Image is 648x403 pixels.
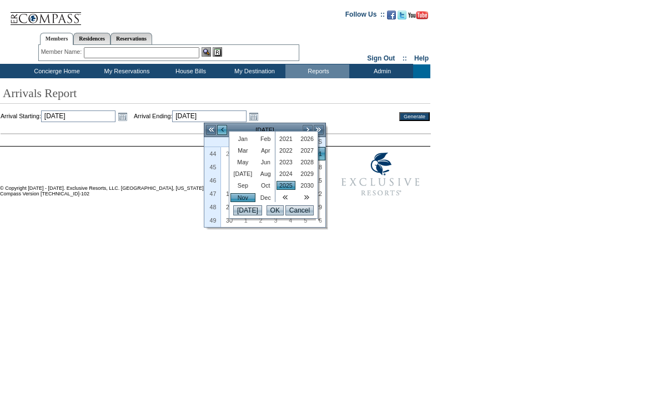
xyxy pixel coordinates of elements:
[73,33,110,44] a: Residences
[110,33,152,44] a: Reservations
[258,193,274,202] a: Dec
[221,147,236,160] td: Sunday, October 26, 2025
[40,33,74,45] a: Members
[204,200,221,214] th: 48
[298,134,317,143] a: 2026
[298,169,317,178] a: 2029
[248,110,260,123] a: Open the calendar popup.
[158,64,222,78] td: House Bills
[277,146,295,155] a: 2022
[258,158,274,167] a: Jun
[230,193,255,202] a: Nov
[258,146,274,155] a: Apr
[300,193,314,202] a: >>
[221,174,236,187] td: Sunday, November 09, 2025
[367,54,395,62] a: Sign Out
[302,124,313,135] a: >
[202,47,211,57] img: View
[403,54,407,62] span: ::
[222,214,235,226] a: 30
[221,137,236,147] th: Sunday
[230,134,255,143] a: Jan
[221,200,236,214] td: Sunday, November 23, 2025
[345,9,385,23] td: Follow Us ::
[258,169,274,178] a: Aug
[408,14,428,21] a: Subscribe to our YouTube Channel
[230,169,255,178] a: [DATE]
[204,174,221,187] th: 46
[331,147,430,202] img: Exclusive Resorts
[285,205,314,215] input: Cancel
[221,160,236,174] td: Sunday, November 02, 2025
[387,14,396,21] a: Become our fan on Facebook
[258,181,274,190] a: Oct
[277,169,295,178] a: 2024
[204,214,221,227] th: 49
[279,193,293,202] a: <<
[204,187,221,200] th: 47
[277,158,295,167] a: 2023
[204,147,221,160] th: 44
[398,14,406,21] a: Follow us on Twitter
[117,110,129,123] a: Open the calendar popup.
[94,64,158,78] td: My Reservations
[204,160,221,174] th: 45
[222,174,235,187] a: 9
[414,54,429,62] a: Help
[18,64,94,78] td: Concierge Home
[277,181,295,190] a: 2025
[387,11,396,19] img: Become our fan on Facebook
[9,3,82,26] img: Compass Home
[205,124,217,135] a: <<
[233,205,262,215] input: [DATE]
[408,11,428,19] img: Subscribe to our YouTube Channel
[213,47,222,57] img: Reservations
[222,161,235,173] a: 2
[298,158,317,167] a: 2028
[349,64,413,78] td: Admin
[228,124,302,136] td: [DATE]
[230,158,255,167] a: May
[1,110,384,123] td: Arrival Starting: Arrival Ending:
[277,134,295,143] a: 2021
[222,64,285,78] td: My Destination
[217,124,228,135] a: <
[399,112,430,121] input: Generate
[285,64,349,78] td: Reports
[230,181,255,190] a: Sep
[230,146,255,155] a: Mar
[267,205,284,215] input: OK
[398,11,406,19] img: Follow us on Twitter
[221,214,236,227] td: Sunday, November 30, 2025
[313,124,324,135] a: >>
[222,188,235,200] a: 16
[298,146,317,155] a: 2027
[221,187,236,200] td: Sunday, November 16, 2025
[41,47,84,57] div: Member Name:
[258,134,274,143] a: Feb
[222,201,235,213] a: 23
[298,181,317,190] a: 2030
[222,148,235,160] a: 26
